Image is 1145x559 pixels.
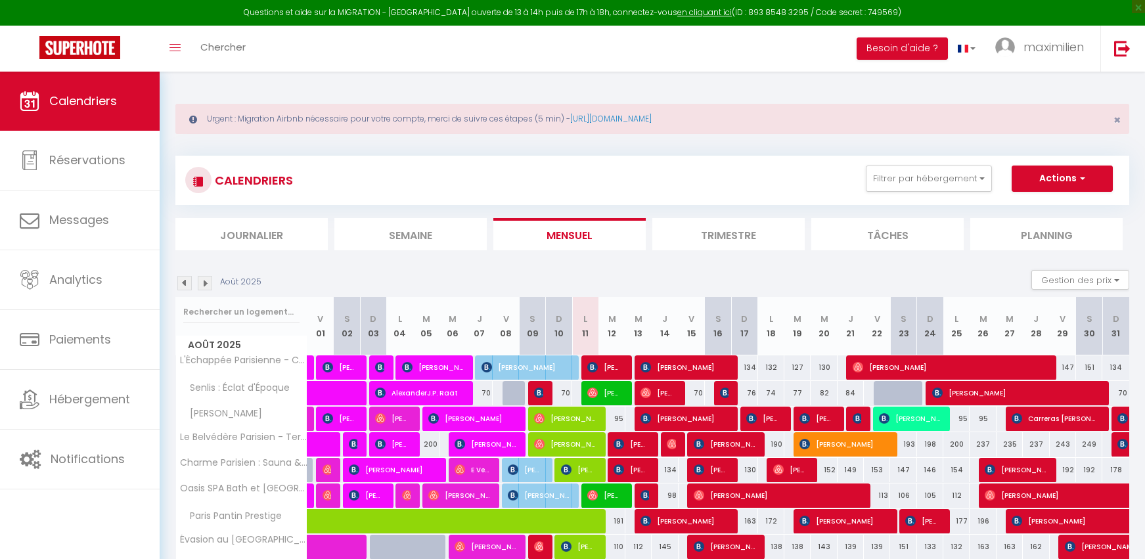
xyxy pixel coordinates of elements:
abbr: J [662,313,667,325]
div: 132 [943,535,970,559]
div: 243 [1050,432,1076,457]
div: 193 [890,432,916,457]
th: 31 [1102,297,1129,355]
span: [PERSON_NAME] [932,380,1098,405]
abbr: J [1033,313,1039,325]
button: Close [1113,114,1121,126]
span: [PERSON_NAME] [667,432,675,457]
div: 138 [784,535,811,559]
span: L'Échappée Parisienne - Canal [GEOGRAPHIC_DATA] [178,355,309,365]
button: Gestion des prix [1031,270,1129,290]
div: 130 [731,458,757,482]
li: Journalier [175,218,328,250]
th: 29 [1050,297,1076,355]
span: [PERSON_NAME] [799,406,834,431]
abbr: S [1087,313,1092,325]
div: 112 [625,535,652,559]
abbr: L [954,313,958,325]
li: Semaine [334,218,487,250]
th: 16 [705,297,731,355]
span: [PERSON_NAME] [349,432,357,457]
th: 20 [811,297,837,355]
th: 19 [784,297,811,355]
span: Carreras [PERSON_NAME] [1012,406,1099,431]
th: 17 [731,297,757,355]
span: AlexanderJ.P. Raat [375,380,462,405]
span: Laure Depret [853,406,861,431]
a: en cliquant ici [677,7,732,18]
div: 172 [758,509,784,533]
span: [PERSON_NAME] [561,457,596,482]
abbr: D [741,313,748,325]
span: [PERSON_NAME] [402,483,411,508]
span: [PERSON_NAME] [587,483,622,508]
span: [PERSON_NAME] [508,457,543,482]
abbr: S [715,313,721,325]
abbr: M [608,313,616,325]
div: 237 [970,432,996,457]
abbr: S [344,313,350,325]
div: 163 [970,535,996,559]
div: 162 [1023,535,1049,559]
th: 11 [572,297,598,355]
abbr: L [583,313,587,325]
th: 25 [943,297,970,355]
th: 10 [546,297,572,355]
span: [PERSON_NAME] [640,508,728,533]
li: Tâches [811,218,964,250]
span: [PERSON_NAME] [985,457,1046,482]
span: [PERSON_NAME] [773,457,808,482]
input: Rechercher un logement... [183,300,300,324]
div: 149 [838,458,864,482]
span: [PERSON_NAME] [508,483,569,508]
div: 200 [413,432,439,457]
abbr: M [449,313,457,325]
div: 177 [943,509,970,533]
span: E Veuger [455,457,489,482]
span: [PERSON_NAME] [694,432,755,457]
th: 04 [387,297,413,355]
div: 134 [1102,355,1129,380]
th: 21 [838,297,864,355]
span: [PERSON_NAME] [640,380,675,405]
th: 23 [890,297,916,355]
div: 106 [890,483,916,508]
span: [PERSON_NAME] [534,432,595,457]
div: 192 [1076,458,1102,482]
div: 70 [546,381,572,405]
div: 113 [864,483,890,508]
div: 138 [758,535,784,559]
span: Évasion au [GEOGRAPHIC_DATA] [178,535,309,545]
div: 145 [652,535,678,559]
div: 112 [943,483,970,508]
div: 82 [811,381,837,405]
th: 02 [334,297,360,355]
th: 18 [758,297,784,355]
th: 03 [360,297,386,355]
span: [PERSON_NAME] [587,355,622,380]
span: [PERSON_NAME] [694,457,729,482]
iframe: LiveChat chat widget [1090,504,1145,559]
span: Charme Parisien : Sauna & Jardin [178,458,309,468]
button: Besoin d'aide ? [857,37,948,60]
img: Super Booking [39,36,120,59]
span: [PERSON_NAME] [323,406,357,431]
span: [PERSON_NAME] [694,534,755,559]
div: 151 [1076,355,1102,380]
div: Urgent : Migration Airbnb nécessaire pour votre compte, merci de suivre ces étapes (5 min) - [175,104,1129,134]
span: Analytics [49,271,102,288]
span: [PERSON_NAME] [640,355,728,380]
span: Paris Pantin Prestige [178,509,285,524]
img: ... [995,37,1015,57]
div: 76 [731,381,757,405]
div: 147 [890,458,916,482]
th: 14 [652,297,678,355]
div: 95 [943,407,970,431]
div: 153 [864,458,890,482]
div: 84 [838,381,864,405]
div: 139 [838,535,864,559]
span: Hébergement [49,391,130,407]
div: 134 [652,458,678,482]
abbr: V [688,313,694,325]
span: [PERSON_NAME] [853,355,1045,380]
